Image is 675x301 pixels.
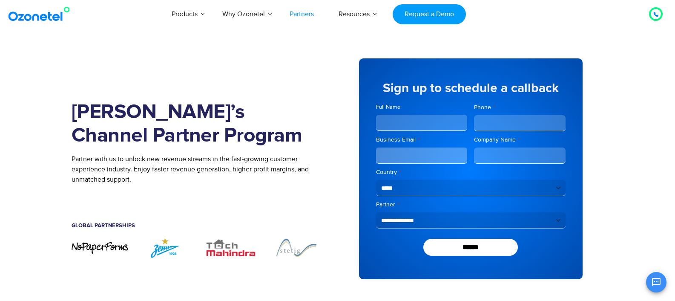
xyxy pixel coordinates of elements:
[268,237,325,258] div: 4 / 7
[376,103,468,111] label: Full Name
[376,136,468,144] label: Business Email
[72,223,325,229] h5: Global Partnerships
[137,237,194,258] div: 2 / 7
[376,82,566,95] h5: Sign up to schedule a callback
[72,241,129,255] div: 1 / 7
[393,4,465,24] a: Request a Demo
[72,237,325,258] div: Image Carousel
[137,237,194,258] img: ZENIT
[474,103,566,112] label: Phone
[646,272,666,292] button: Open chat
[268,237,325,258] img: Stetig
[72,241,129,255] img: nopaperforms
[474,136,566,144] label: Company Name
[72,101,325,148] h1: [PERSON_NAME]’s Channel Partner Program
[202,237,259,258] img: TechMahindra
[376,200,566,209] label: Partner
[202,237,259,258] div: 3 / 7
[72,154,325,185] p: Partner with us to unlock new revenue streams in the fast-growing customer experience industry. E...
[376,168,566,177] label: Country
